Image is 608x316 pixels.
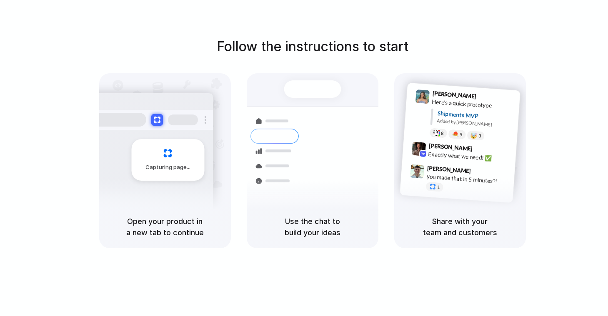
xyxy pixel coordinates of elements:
[432,89,476,101] span: [PERSON_NAME]
[437,109,514,122] div: Shipments MVP
[440,131,443,135] span: 8
[470,132,477,139] div: 🤯
[217,37,408,57] h1: Follow the instructions to start
[109,216,221,238] h5: Open your product in a new tab to continue
[437,184,440,189] span: 1
[145,163,192,172] span: Capturing page
[431,97,515,111] div: Here's a quick prototype
[473,167,490,177] span: 9:47 AM
[475,145,492,155] span: 9:42 AM
[428,149,511,164] div: Exactly what we need! ✅
[427,163,471,175] span: [PERSON_NAME]
[428,141,473,153] span: [PERSON_NAME]
[478,133,481,138] span: 3
[257,216,368,238] h5: Use the chat to build your ideas
[437,117,513,129] div: Added by [PERSON_NAME]
[426,172,510,186] div: you made that in 5 minutes?!
[459,132,462,137] span: 5
[478,92,495,102] span: 9:41 AM
[404,216,516,238] h5: Share with your team and customers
